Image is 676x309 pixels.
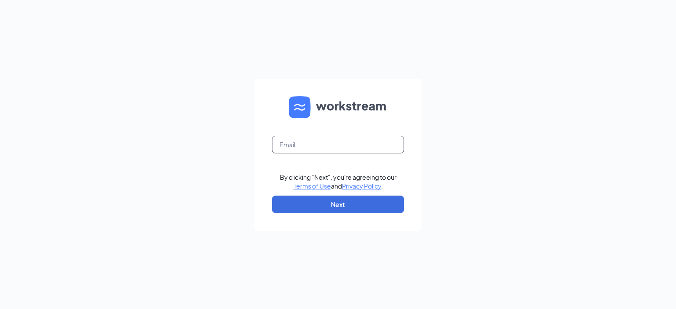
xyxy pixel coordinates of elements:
[342,182,381,190] a: Privacy Policy
[272,196,404,213] button: Next
[280,173,397,190] div: By clicking "Next", you're agreeing to our and .
[272,136,404,153] input: Email
[289,96,387,118] img: WS logo and Workstream text
[294,182,331,190] a: Terms of Use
